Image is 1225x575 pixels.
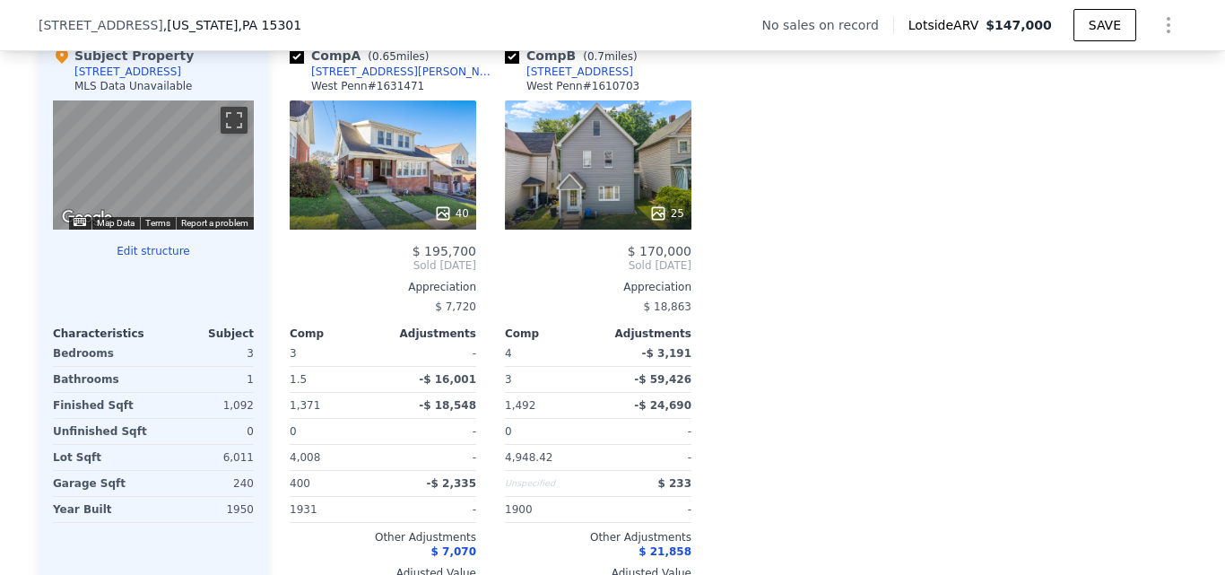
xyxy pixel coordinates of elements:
[598,327,691,341] div: Adjustments
[649,205,684,222] div: 25
[53,47,194,65] div: Subject Property
[53,341,150,366] div: Bedrooms
[74,218,86,226] button: Keyboard shortcuts
[290,451,320,464] span: 4,008
[290,258,476,273] span: Sold [DATE]
[505,347,512,360] span: 4
[587,50,604,63] span: 0.7
[53,419,150,444] div: Unfinished Sqft
[239,18,302,32] span: , PA 15301
[576,50,644,63] span: ( miles)
[97,217,135,230] button: Map Data
[53,367,150,392] div: Bathrooms
[53,471,150,496] div: Garage Sqft
[383,327,476,341] div: Adjustments
[431,545,476,558] span: $ 7,070
[628,244,691,258] span: $ 170,000
[290,425,297,438] span: 0
[221,107,248,134] button: Toggle fullscreen view
[153,327,254,341] div: Subject
[157,419,254,444] div: 0
[505,451,552,464] span: 4,948.42
[1151,7,1186,43] button: Show Options
[157,393,254,418] div: 1,092
[290,399,320,412] span: 1,371
[157,471,254,496] div: 240
[505,367,595,392] div: 3
[74,65,181,79] div: [STREET_ADDRESS]
[435,301,476,313] span: $ 7,720
[908,16,986,34] span: Lotside ARV
[634,373,691,386] span: -$ 59,426
[762,16,893,34] div: No sales on record
[39,16,163,34] span: [STREET_ADDRESS]
[53,100,254,230] div: Map
[986,18,1052,32] span: $147,000
[419,373,476,386] span: -$ 16,001
[505,258,691,273] span: Sold [DATE]
[387,419,476,444] div: -
[311,65,498,79] div: [STREET_ADDRESS][PERSON_NAME]
[602,497,691,522] div: -
[57,206,117,230] a: Open this area in Google Maps (opens a new window)
[387,497,476,522] div: -
[505,399,535,412] span: 1,492
[57,206,117,230] img: Google
[505,530,691,545] div: Other Adjustments
[290,327,383,341] div: Comp
[145,218,170,228] a: Terms (opens in new tab)
[290,347,297,360] span: 3
[157,367,254,392] div: 1
[602,445,691,470] div: -
[505,497,595,522] div: 1900
[361,50,436,63] span: ( miles)
[1073,9,1136,41] button: SAVE
[526,65,633,79] div: [STREET_ADDRESS]
[419,399,476,412] span: -$ 18,548
[387,445,476,470] div: -
[657,477,691,490] span: $ 233
[427,477,476,490] span: -$ 2,335
[53,327,153,341] div: Characteristics
[290,497,379,522] div: 1931
[74,79,193,93] div: MLS Data Unavailable
[387,341,476,366] div: -
[53,445,150,470] div: Lot Sqft
[634,399,691,412] span: -$ 24,690
[181,218,248,228] a: Report a problem
[157,341,254,366] div: 3
[434,205,469,222] div: 40
[53,100,254,230] div: Street View
[290,280,476,294] div: Appreciation
[413,244,476,258] span: $ 195,700
[372,50,396,63] span: 0.65
[53,497,150,522] div: Year Built
[53,393,150,418] div: Finished Sqft
[526,79,639,93] div: West Penn # 1610703
[53,244,254,258] button: Edit structure
[290,65,498,79] a: [STREET_ADDRESS][PERSON_NAME]
[642,347,691,360] span: -$ 3,191
[505,65,633,79] a: [STREET_ADDRESS]
[290,367,379,392] div: 1.5
[157,445,254,470] div: 6,011
[311,79,424,93] div: West Penn # 1631471
[644,301,691,313] span: $ 18,863
[505,471,595,496] div: Unspecified
[505,425,512,438] span: 0
[505,47,645,65] div: Comp B
[639,545,691,558] span: $ 21,858
[157,497,254,522] div: 1950
[290,477,310,490] span: 400
[290,47,436,65] div: Comp A
[290,530,476,545] div: Other Adjustments
[505,327,598,341] div: Comp
[602,419,691,444] div: -
[505,280,691,294] div: Appreciation
[163,16,301,34] span: , [US_STATE]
